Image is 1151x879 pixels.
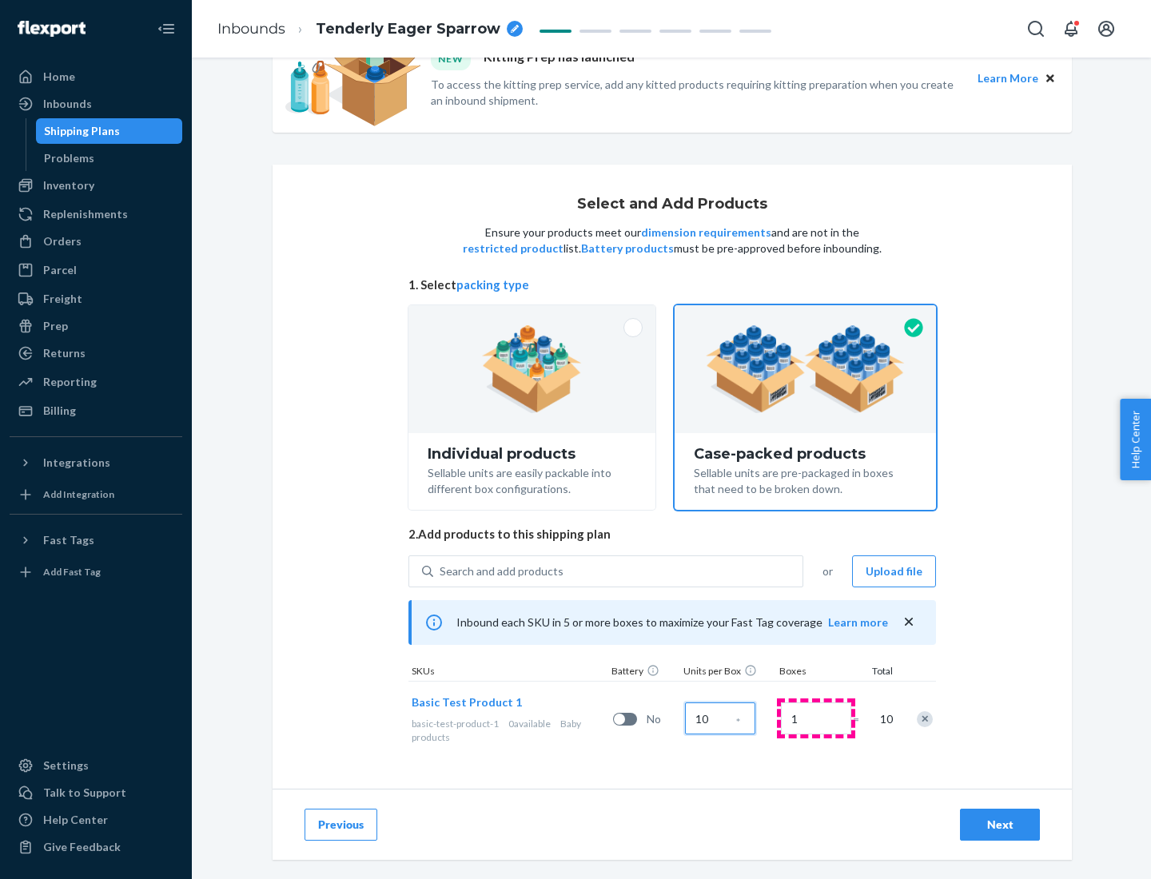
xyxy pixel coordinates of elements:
button: Open notifications [1055,13,1087,45]
span: 0 available [508,718,551,730]
a: Problems [36,145,183,171]
span: No [647,711,679,727]
div: Boxes [776,664,856,681]
button: Previous [305,809,377,841]
div: Baby products [412,717,607,744]
p: To access the kitting prep service, add any kitted products requiring kitting preparation when yo... [431,77,963,109]
div: Talk to Support [43,785,126,801]
button: restricted product [463,241,564,257]
div: Help Center [43,812,108,828]
div: Case-packed products [694,446,917,462]
a: Inbounds [10,91,182,117]
div: Orders [43,233,82,249]
button: dimension requirements [641,225,771,241]
button: Give Feedback [10,834,182,860]
span: basic-test-product-1 [412,718,499,730]
ol: breadcrumbs [205,6,536,53]
button: Learn More [978,70,1038,87]
div: Add Integration [43,487,114,501]
div: Sellable units are pre-packaged in boxes that need to be broken down. [694,462,917,497]
div: Freight [43,291,82,307]
div: Reporting [43,374,97,390]
button: Open account menu [1090,13,1122,45]
button: Open Search Box [1020,13,1052,45]
p: Ensure your products meet our and are not in the list. must be pre-approved before inbounding. [461,225,883,257]
div: Fast Tags [43,532,94,548]
div: SKUs [408,664,608,681]
div: Sellable units are easily packable into different box configurations. [428,462,636,497]
div: Replenishments [43,206,128,222]
a: Add Integration [10,482,182,507]
button: Integrations [10,450,182,475]
div: Next [974,817,1026,833]
div: Settings [43,758,89,774]
a: Home [10,64,182,89]
button: packing type [456,276,529,293]
img: Flexport logo [18,21,86,37]
button: Fast Tags [10,527,182,553]
button: Help Center [1120,399,1151,480]
a: Returns [10,340,182,366]
div: NEW [431,48,471,70]
div: Billing [43,403,76,419]
a: Inbounds [217,20,285,38]
div: Returns [43,345,86,361]
div: Give Feedback [43,839,121,855]
div: Remove Item [917,711,933,727]
div: Total [856,664,896,681]
div: Problems [44,150,94,166]
div: Add Fast Tag [43,565,101,579]
div: Units per Box [680,664,776,681]
span: or [822,563,833,579]
a: Reporting [10,369,182,395]
a: Help Center [10,807,182,833]
a: Parcel [10,257,182,283]
span: 10 [877,711,893,727]
a: Replenishments [10,201,182,227]
a: Add Fast Tag [10,559,182,585]
button: Battery products [581,241,674,257]
a: Inventory [10,173,182,198]
p: Kitting Prep has launched [484,48,635,70]
img: individual-pack.facf35554cb0f1810c75b2bd6df2d64e.png [482,325,582,413]
div: Inbounds [43,96,92,112]
div: Prep [43,318,68,334]
div: Home [43,69,75,85]
button: Next [960,809,1040,841]
div: Individual products [428,446,636,462]
div: Search and add products [440,563,564,579]
input: Number of boxes [781,702,851,734]
h1: Select and Add Products [577,197,767,213]
span: 1. Select [408,276,936,293]
button: Close Navigation [150,13,182,45]
a: Freight [10,286,182,312]
input: Case Quantity [685,702,755,734]
button: Close [1041,70,1059,87]
img: case-pack.59cecea509d18c883b923b81aeac6d0b.png [706,325,905,413]
span: 2. Add products to this shipping plan [408,526,936,543]
button: Learn more [828,615,888,630]
button: close [901,614,917,630]
div: Parcel [43,262,77,278]
div: Battery [608,664,680,681]
div: Inventory [43,177,94,193]
a: Orders [10,229,182,254]
span: Tenderly Eager Sparrow [316,19,500,40]
div: Integrations [43,455,110,471]
a: Billing [10,398,182,424]
a: Prep [10,313,182,339]
div: Inbound each SKU in 5 or more boxes to maximize your Fast Tag coverage [408,600,936,645]
button: Basic Test Product 1 [412,694,522,710]
button: Upload file [852,555,936,587]
div: Shipping Plans [44,123,120,139]
a: Shipping Plans [36,118,183,144]
a: Talk to Support [10,780,182,805]
a: Settings [10,753,182,778]
span: Basic Test Product 1 [412,695,522,709]
span: = [853,711,869,727]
